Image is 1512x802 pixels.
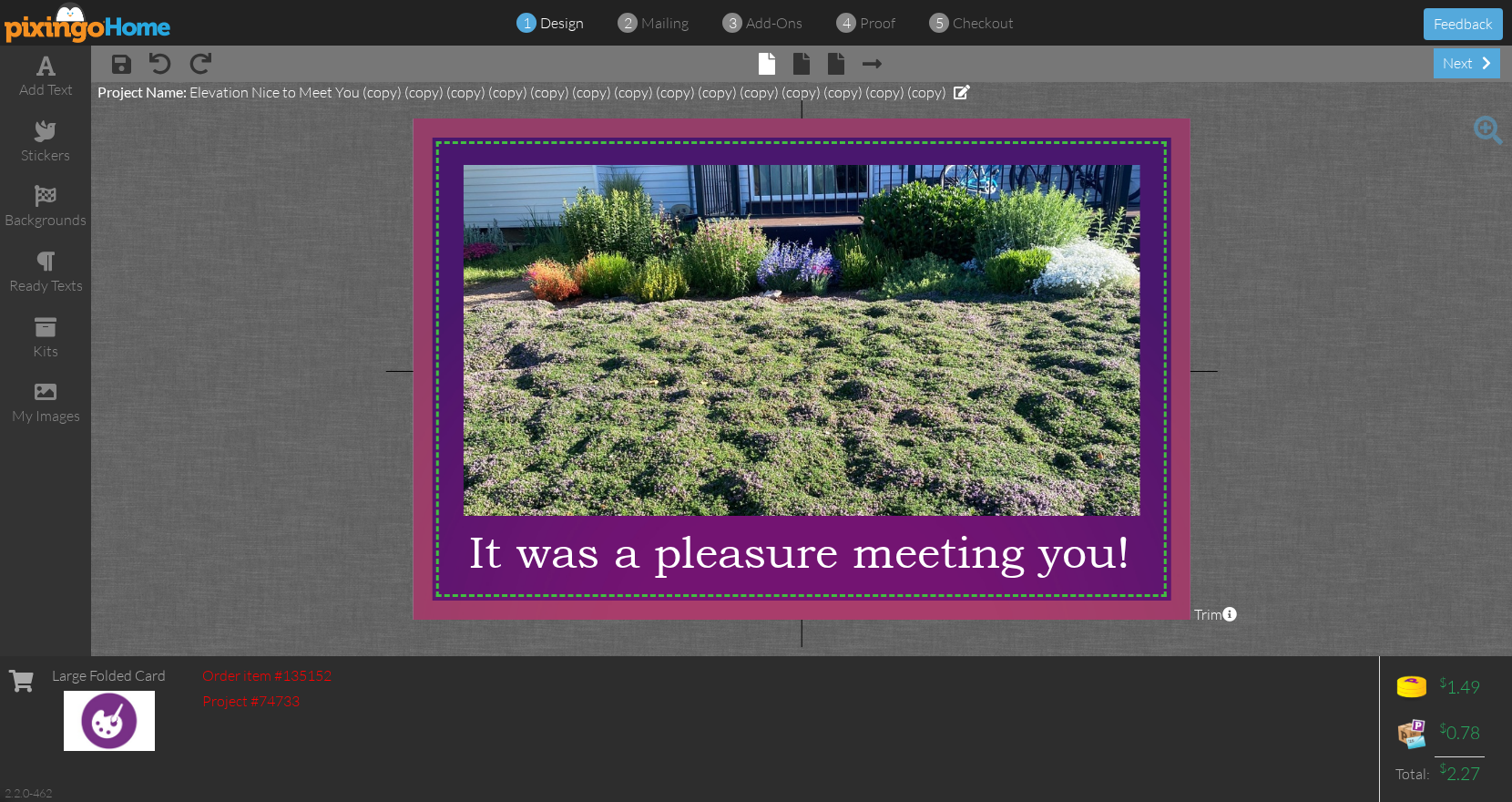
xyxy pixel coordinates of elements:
td: 2.27 [1435,756,1485,791]
td: 0.78 [1435,711,1485,756]
td: Total: [1389,756,1435,791]
span: proof [860,14,895,32]
span: Project Name: [97,83,187,100]
span: 4 [843,13,851,34]
span: 2 [624,13,632,34]
div: next [1434,48,1500,78]
span: Trim [1194,604,1237,625]
img: 20240620-195736-f62b45789fed-1000.jpg [463,165,1139,673]
td: 1.49 [1435,665,1485,711]
sup: $ [1439,760,1446,776]
img: create-your-own-landscape.jpg [64,691,155,751]
img: pixingo logo [5,2,172,43]
span: 3 [729,13,737,34]
span: design [540,14,584,32]
span: checkout [953,14,1014,32]
sup: $ [1439,674,1446,690]
span: 1 [523,13,531,34]
span: It was a pleasure meeting you! [469,525,1130,578]
sup: $ [1439,720,1446,735]
span: 5 [935,13,944,34]
span: Elevation Nice to Meet You (copy) (copy) (copy) (copy) (copy) (copy) (copy) (copy) (copy) (copy) ... [189,83,946,101]
img: points-icon.png [1394,670,1430,706]
div: 2.2.0-462 [5,785,52,801]
div: Project #74733 [202,691,332,712]
span: mailing [641,14,689,32]
span: add-ons [746,14,802,32]
div: Order item #135152 [202,665,332,686]
button: Feedback [1424,8,1503,40]
img: expense-icon.png [1394,715,1430,752]
div: Large Folded Card [52,665,166,686]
